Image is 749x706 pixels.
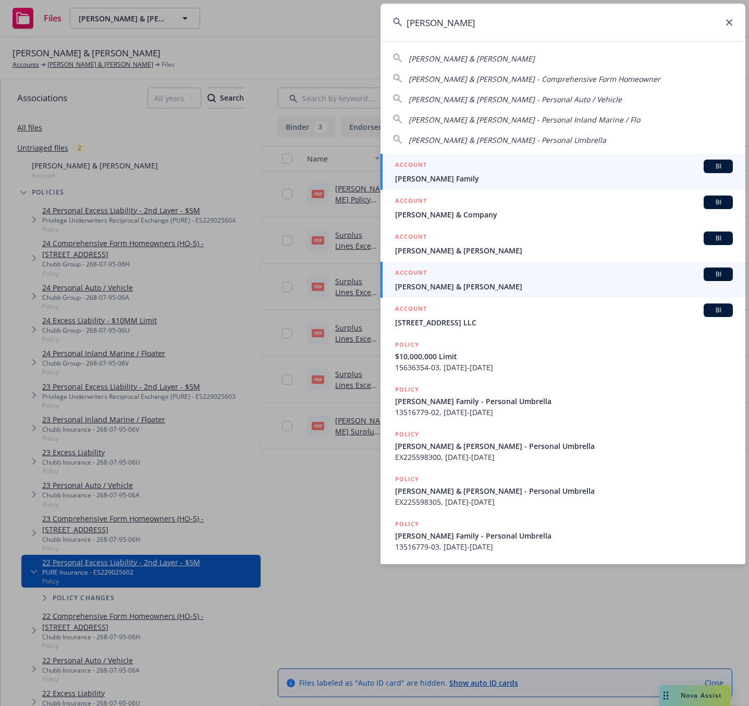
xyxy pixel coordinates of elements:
[380,4,745,41] input: Search...
[395,396,733,407] span: [PERSON_NAME] Family - Personal Umbrella
[395,267,427,280] h5: ACCOUNT
[395,351,733,362] span: $10,000,000 Limit
[380,226,745,262] a: ACCOUNTBI[PERSON_NAME] & [PERSON_NAME]
[380,513,745,558] a: POLICY[PERSON_NAME] Family - Personal Umbrella13516779-03, [DATE]-[DATE]
[395,303,427,316] h5: ACCOUNT
[395,452,733,462] span: EX225598300, [DATE]-[DATE]
[380,468,745,513] a: POLICY[PERSON_NAME] & [PERSON_NAME] - Personal UmbrellaEX225598305, [DATE]-[DATE]
[395,485,733,496] span: [PERSON_NAME] & [PERSON_NAME] - Personal Umbrella
[395,281,733,292] span: [PERSON_NAME] & [PERSON_NAME]
[409,135,606,145] span: [PERSON_NAME] & [PERSON_NAME] - Personal Umbrella
[395,160,427,172] h5: ACCOUNT
[395,541,733,552] span: 13516779-03, [DATE]-[DATE]
[395,209,733,220] span: [PERSON_NAME] & Company
[409,54,535,64] span: [PERSON_NAME] & [PERSON_NAME]
[395,429,419,440] h5: POLICY
[380,190,745,226] a: ACCOUNTBI[PERSON_NAME] & Company
[395,474,419,484] h5: POLICY
[395,519,419,529] h5: POLICY
[395,173,733,184] span: [PERSON_NAME] Family
[708,198,729,207] span: BI
[708,306,729,315] span: BI
[708,270,729,279] span: BI
[395,384,419,395] h5: POLICY
[380,423,745,468] a: POLICY[PERSON_NAME] & [PERSON_NAME] - Personal UmbrellaEX225598300, [DATE]-[DATE]
[380,154,745,190] a: ACCOUNTBI[PERSON_NAME] Family
[409,115,640,125] span: [PERSON_NAME] & [PERSON_NAME] - Personal Inland Marine / Flo
[409,74,660,84] span: [PERSON_NAME] & [PERSON_NAME] - Comprehensive Form Homeowner
[395,530,733,541] span: [PERSON_NAME] Family - Personal Umbrella
[395,496,733,507] span: EX225598305, [DATE]-[DATE]
[395,362,733,373] span: 15636354-03, [DATE]-[DATE]
[395,232,427,244] h5: ACCOUNT
[708,162,729,171] span: BI
[708,234,729,243] span: BI
[380,298,745,334] a: ACCOUNTBI[STREET_ADDRESS] LLC
[380,379,745,423] a: POLICY[PERSON_NAME] Family - Personal Umbrella13516779-02, [DATE]-[DATE]
[395,317,733,328] span: [STREET_ADDRESS] LLC
[380,262,745,298] a: ACCOUNTBI[PERSON_NAME] & [PERSON_NAME]
[395,245,733,256] span: [PERSON_NAME] & [PERSON_NAME]
[409,94,622,104] span: [PERSON_NAME] & [PERSON_NAME] - Personal Auto / Vehicle
[395,196,427,208] h5: ACCOUNT
[395,339,419,350] h5: POLICY
[395,407,733,418] span: 13516779-02, [DATE]-[DATE]
[380,334,745,379] a: POLICY$10,000,000 Limit15636354-03, [DATE]-[DATE]
[395,441,733,452] span: [PERSON_NAME] & [PERSON_NAME] - Personal Umbrella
